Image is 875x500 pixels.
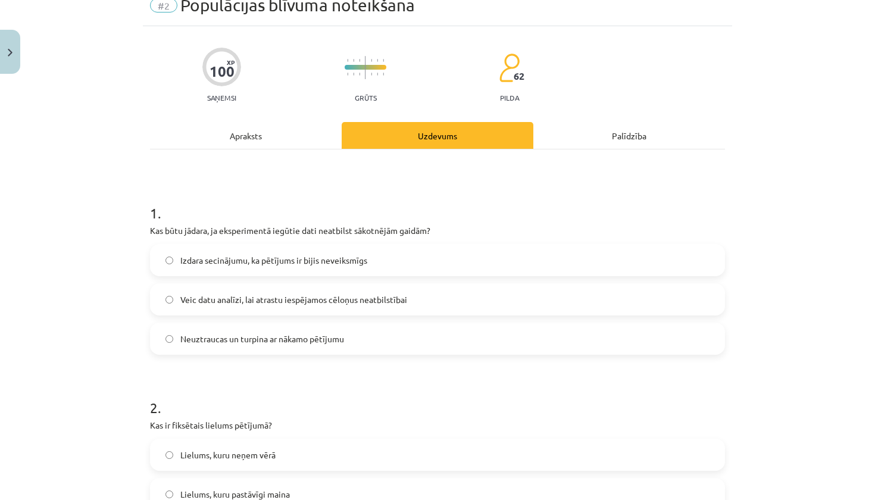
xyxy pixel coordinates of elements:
input: Lielums, kuru neņem vērā [165,451,173,459]
span: Veic datu analīzi, lai atrastu iespējamos cēloņus neatbilstībai [180,293,407,306]
div: 100 [210,63,235,80]
img: icon-short-line-57e1e144782c952c97e751825c79c345078a6d821885a25fce030b3d8c18986b.svg [359,73,360,76]
input: Izdara secinājumu, ka pētījums ir bijis neveiksmīgs [165,257,173,264]
img: icon-short-line-57e1e144782c952c97e751825c79c345078a6d821885a25fce030b3d8c18986b.svg [353,59,354,62]
span: Izdara secinājumu, ka pētījums ir bijis neveiksmīgs [180,254,367,267]
p: Saņemsi [202,93,241,102]
span: Neuztraucas un turpina ar nākamo pētījumu [180,333,344,345]
img: icon-long-line-d9ea69661e0d244f92f715978eff75569469978d946b2353a9bb055b3ed8787d.svg [365,56,366,79]
div: Palīdzība [533,122,725,149]
p: Grūts [355,93,377,102]
span: Lielums, kuru neņem vērā [180,449,276,461]
h1: 2 . [150,379,725,415]
img: icon-close-lesson-0947bae3869378f0d4975bcd49f059093ad1ed9edebbc8119c70593378902aed.svg [8,49,12,57]
img: icon-short-line-57e1e144782c952c97e751825c79c345078a6d821885a25fce030b3d8c18986b.svg [377,73,378,76]
img: icon-short-line-57e1e144782c952c97e751825c79c345078a6d821885a25fce030b3d8c18986b.svg [359,59,360,62]
img: icon-short-line-57e1e144782c952c97e751825c79c345078a6d821885a25fce030b3d8c18986b.svg [383,59,384,62]
input: Neuztraucas un turpina ar nākamo pētījumu [165,335,173,343]
img: icon-short-line-57e1e144782c952c97e751825c79c345078a6d821885a25fce030b3d8c18986b.svg [377,59,378,62]
input: Veic datu analīzi, lai atrastu iespējamos cēloņus neatbilstībai [165,296,173,304]
img: icon-short-line-57e1e144782c952c97e751825c79c345078a6d821885a25fce030b3d8c18986b.svg [371,59,372,62]
img: students-c634bb4e5e11cddfef0936a35e636f08e4e9abd3cc4e673bd6f9a4125e45ecb1.svg [499,53,520,83]
input: Lielums, kuru pastāvīgi maina [165,490,173,498]
p: pilda [500,93,519,102]
img: icon-short-line-57e1e144782c952c97e751825c79c345078a6d821885a25fce030b3d8c18986b.svg [347,73,348,76]
h1: 1 . [150,184,725,221]
p: Kas būtu jādara, ja eksperimentā iegūtie dati neatbilst sākotnējām gaidām? [150,224,725,237]
img: icon-short-line-57e1e144782c952c97e751825c79c345078a6d821885a25fce030b3d8c18986b.svg [347,59,348,62]
img: icon-short-line-57e1e144782c952c97e751825c79c345078a6d821885a25fce030b3d8c18986b.svg [371,73,372,76]
span: XP [227,59,235,65]
span: 62 [514,71,524,82]
img: icon-short-line-57e1e144782c952c97e751825c79c345078a6d821885a25fce030b3d8c18986b.svg [353,73,354,76]
div: Uzdevums [342,122,533,149]
img: icon-short-line-57e1e144782c952c97e751825c79c345078a6d821885a25fce030b3d8c18986b.svg [383,73,384,76]
div: Apraksts [150,122,342,149]
p: Kas ir fiksētais lielums pētījumā? [150,419,725,432]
